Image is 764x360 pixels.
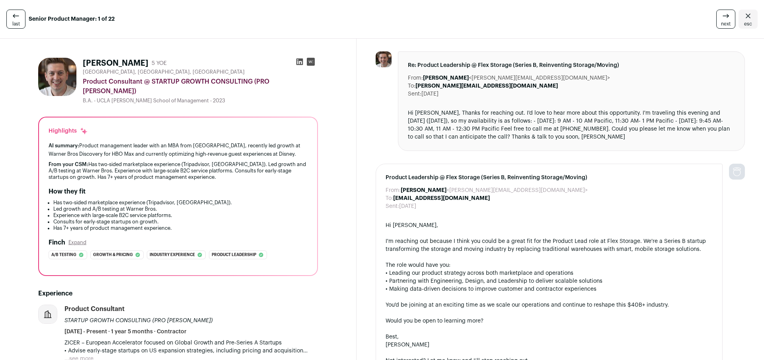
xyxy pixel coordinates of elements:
div: Hi [PERSON_NAME], Thanks for reaching out. I'd love to hear more about this opportunity. I'm trav... [408,109,735,141]
dd: [DATE] [399,202,416,210]
div: Product management leader with an MBA from [GEOGRAPHIC_DATA], recently led growth at Warner Bros ... [49,141,308,158]
span: A/b testing [51,251,76,259]
strong: Senior Product Manager: 1 of 22 [29,15,115,23]
dd: <[PERSON_NAME][EMAIL_ADDRESS][DOMAIN_NAME]> [423,74,610,82]
dt: From: [408,74,423,82]
b: [EMAIL_ADDRESS][DOMAIN_NAME] [393,196,490,201]
span: Product Leadership @ Flex Storage (Series B, Reinventing Storage/Moving) [386,174,713,182]
dt: Sent: [386,202,399,210]
li: Has 7+ years of product management experience. [53,225,308,231]
button: Expand [68,239,86,246]
a: Close [739,10,758,29]
li: Has two-sided marketplace experience (Tripadvisor, [GEOGRAPHIC_DATA]). [53,200,308,206]
h2: Experience [38,289,318,298]
span: esc [744,21,752,27]
span: [DATE] - Present · 1 year 5 months · Contractor [64,328,187,336]
img: nopic.png [729,164,745,180]
div: Product Consultant @ STARTUP GROWTH CONSULTING (PRO [PERSON_NAME]) [83,77,318,96]
span: STARTUP GROWTH CONSULTING (PRO [PERSON_NAME]) [64,318,213,323]
li: Consults for early-stage startups on growth. [53,219,308,225]
span: AI summary: [49,143,79,148]
dt: From: [386,186,401,194]
li: Led growth and A/B testing at Warner Bros. [53,206,308,212]
dd: <[PERSON_NAME][EMAIL_ADDRESS][DOMAIN_NAME]> [401,186,588,194]
dt: To: [408,82,415,90]
div: Product Consultant [64,305,125,313]
img: afec598e224d6d1f5f2930ff495331b7ea66ddbf38838d64687229253cc00362.jpg [38,58,76,96]
h2: Finch [49,238,65,247]
span: From your CSM: [49,162,88,167]
span: [GEOGRAPHIC_DATA], [GEOGRAPHIC_DATA], [GEOGRAPHIC_DATA] [83,69,245,75]
span: Product leadership [212,251,256,259]
span: next [721,21,731,27]
h1: [PERSON_NAME] [83,58,148,69]
div: B.A. - UCLA [PERSON_NAME] School of Management - 2023 [83,98,318,104]
h2: How they fit [49,187,86,196]
dd: [DATE] [421,90,439,98]
div: 5 YOE [152,59,167,67]
b: [PERSON_NAME][EMAIL_ADDRESS][DOMAIN_NAME] [415,83,558,89]
b: [PERSON_NAME] [401,188,446,193]
div: Highlights [49,127,88,135]
a: last [6,10,25,29]
div: Has two-sided marketplace experience (Tripadvisor, [GEOGRAPHIC_DATA]). Led growth and A/B testing... [49,161,308,180]
b: [PERSON_NAME] [423,75,469,81]
span: last [12,21,20,27]
span: Growth & pricing [93,251,133,259]
img: afec598e224d6d1f5f2930ff495331b7ea66ddbf38838d64687229253cc00362.jpg [376,51,392,67]
span: Re: Product Leadership @ Flex Storage (Series B, Reinventing Storage/Moving) [408,61,735,69]
dt: Sent: [408,90,421,98]
li: Experience with large-scale B2C service platforms. [53,212,308,219]
dt: To: [386,194,393,202]
a: next [716,10,735,29]
p: • Advise early-stage startups on US expansion strategies, including pricing and acquisition strat... [64,347,318,355]
p: ZICER – European Accelerator focused on Global Growth and Pre-Series A Startups [64,339,318,347]
img: company-logo-placeholder-414d4e2ec0e2ddebbe968bf319fdfe5acfe0c9b87f798d344e800bc9a89632a0.png [39,305,57,323]
span: Industry experience [150,251,195,259]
